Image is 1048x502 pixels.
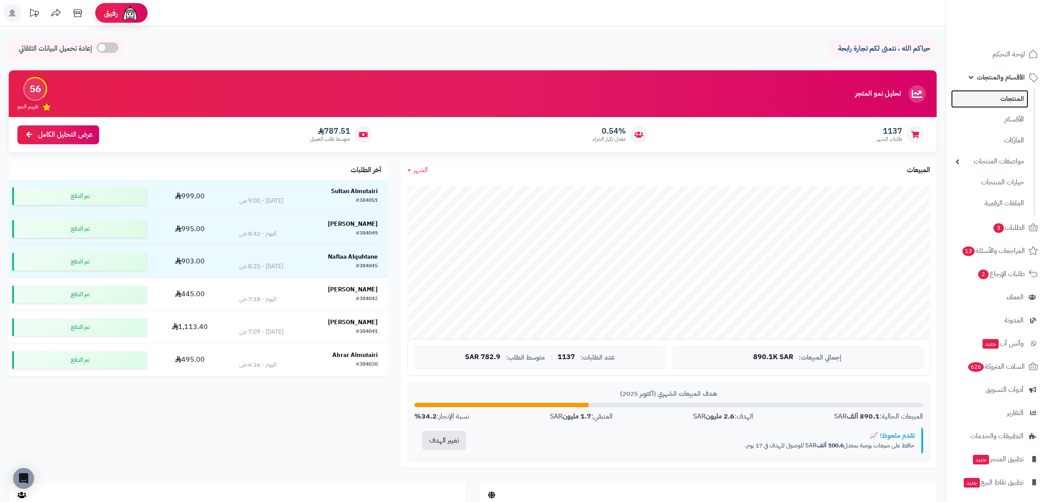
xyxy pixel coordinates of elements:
[414,412,469,422] div: نسبة الإنجاز:
[951,194,1028,213] a: الملفات الرقمية
[414,165,428,175] span: الشهر
[964,478,980,488] span: جديد
[239,197,283,205] div: [DATE] - 9:00 ص
[593,126,626,136] span: 0.54%
[951,173,1028,192] a: خيارات المنتجات
[480,441,915,450] p: حافظ على مبيعات يومية بمعدل SAR للوصول للهدف في 17 يوم.
[23,4,45,24] a: تحديثات المنصة
[1007,407,1024,419] span: التقارير
[951,263,1043,284] a: طلبات الإرجاع2
[19,44,92,54] span: إعادة تحميل البيانات التلقائي
[907,166,930,174] h3: المبيعات
[951,472,1043,493] a: تطبيق نقاط البيعجديد
[951,90,1028,108] a: المنتجات
[951,379,1043,400] a: أدوات التسويق
[12,220,147,238] div: تم الدفع
[982,337,1024,350] span: وآتس آب
[753,353,793,361] span: 890.1K SAR
[356,229,378,238] div: #384049
[967,360,1025,373] span: السلات المتروكة
[817,441,844,450] strong: 100.6 ألف
[951,333,1043,354] a: وآتس آبجديد
[331,187,378,196] strong: Sultan Almutairi
[414,389,923,398] div: هدف المبيعات الشهري (أكتوبر 2025)
[104,8,118,18] span: رفيق
[17,103,38,111] span: تقييم النمو
[855,90,901,98] h3: تحليل نمو المتجر
[993,222,1025,234] span: الطلبات
[951,310,1043,331] a: المدونة
[239,229,276,238] div: اليوم - 8:42 ص
[150,278,229,311] td: 445.00
[877,135,902,143] span: طلبات الشهر
[951,152,1028,171] a: مواصفات المنتجات
[968,362,984,372] span: 626
[993,48,1025,60] span: لوحة التحكم
[593,135,626,143] span: معدل تكرار الشراء
[328,219,378,228] strong: [PERSON_NAME]
[951,131,1028,150] a: الماركات
[150,180,229,212] td: 999.00
[989,7,1040,25] img: logo-2.png
[962,246,975,256] span: 13
[951,402,1043,423] a: التقارير
[121,4,139,22] img: ai-face.png
[12,187,147,205] div: تم الدفع
[978,270,989,279] span: 2
[1004,314,1024,326] span: المدونة
[356,262,378,271] div: #384045
[239,295,276,304] div: اليوم - 7:18 ص
[977,268,1025,280] span: طلبات الإرجاع
[310,135,350,143] span: متوسط طلب العميل
[693,412,753,422] div: الهدف: SAR
[506,354,545,361] span: متوسط الطلب:
[150,246,229,278] td: 903.00
[973,455,989,464] span: جديد
[972,453,1024,465] span: تطبيق المتجر
[951,44,1043,65] a: لوحة التحكم
[834,44,930,54] p: حياكم الله ، نتمنى لكم تجارة رابحة
[239,262,283,271] div: [DATE] - 8:25 ص
[13,468,34,489] div: Open Intercom Messenger
[951,426,1043,447] a: التطبيقات والخدمات
[706,411,734,422] strong: 2.6 مليون
[951,217,1043,238] a: الطلبات3
[558,353,575,361] span: 1137
[239,360,276,369] div: اليوم - 6:26 ص
[414,411,437,422] strong: 34.2%
[847,411,879,422] strong: 890.1 ألف
[977,71,1025,83] span: الأقسام والمنتجات
[407,165,428,175] a: الشهر
[951,240,1043,261] a: المراجعات والأسئلة13
[962,245,1025,257] span: المراجعات والأسئلة
[1007,291,1024,303] span: العملاء
[12,253,147,270] div: تم الدفع
[328,252,378,261] strong: Naflaa Alquhtane
[951,110,1028,129] a: الأقسام
[550,354,552,360] span: |
[12,286,147,303] div: تم الدفع
[951,287,1043,308] a: العملاء
[38,130,93,140] span: عرض التحليل الكامل
[150,311,229,343] td: 1,113.40
[465,353,500,361] span: 782.9 SAR
[12,319,147,336] div: تم الدفع
[550,412,613,422] div: المتبقي: SAR
[356,328,378,336] div: #384041
[799,354,841,361] span: إجمالي المبيعات:
[332,350,378,360] strong: Abrar Almutairi
[963,476,1024,488] span: تطبيق نقاط البيع
[328,318,378,327] strong: [PERSON_NAME]
[580,354,615,361] span: عدد الطلبات:
[834,412,923,422] div: المبيعات الحالية: SAR
[951,449,1043,470] a: تطبيق المتجرجديد
[986,384,1024,396] span: أدوات التسويق
[356,360,378,369] div: #384020
[239,328,283,336] div: [DATE] - 7:09 ص
[877,126,902,136] span: 1137
[17,125,99,144] a: عرض التحليل الكامل
[12,351,147,369] div: تم الدفع
[982,339,999,349] span: جديد
[422,431,466,450] button: تغيير الهدف
[480,431,915,440] div: تقدم ملحوظ! 📈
